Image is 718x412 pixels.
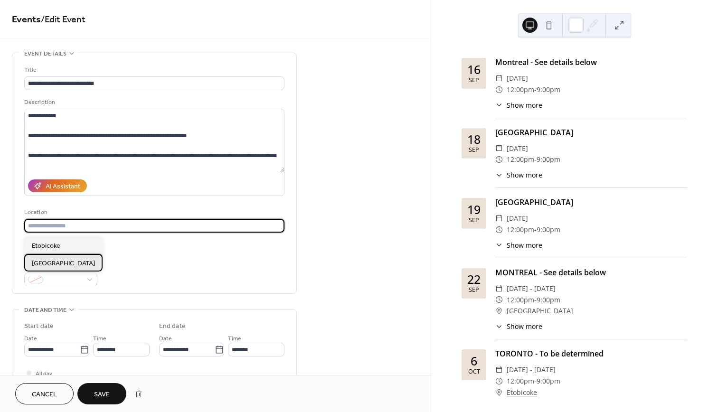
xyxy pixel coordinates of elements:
[495,143,503,154] div: ​
[534,224,537,235] span: -
[24,334,37,344] span: Date
[77,383,126,404] button: Save
[495,56,687,68] div: Montreal - See details below
[24,305,66,315] span: Date and time
[537,154,560,165] span: 9:00pm
[32,390,57,400] span: Cancel
[534,294,537,306] span: -
[495,224,503,235] div: ​
[495,127,687,138] div: [GEOGRAPHIC_DATA]
[469,77,479,84] div: Sep
[24,49,66,59] span: Event details
[228,334,241,344] span: Time
[467,273,481,285] div: 22
[507,154,534,165] span: 12:00pm
[495,100,503,110] div: ​
[24,321,54,331] div: Start date
[507,100,542,110] span: Show more
[507,305,573,317] span: [GEOGRAPHIC_DATA]
[495,213,503,224] div: ​
[534,154,537,165] span: -
[507,283,556,294] span: [DATE] - [DATE]
[32,241,60,251] span: Etobicoke
[24,97,283,107] div: Description
[537,294,560,306] span: 9:00pm
[495,240,542,250] button: ​Show more
[495,283,503,294] div: ​
[495,321,542,331] button: ​Show more
[537,84,560,95] span: 9:00pm
[507,375,534,387] span: 12:00pm
[467,133,481,145] div: 18
[15,383,74,404] button: Cancel
[534,375,537,387] span: -
[469,287,479,293] div: Sep
[46,182,80,192] div: AI Assistant
[507,294,534,306] span: 12:00pm
[495,73,503,84] div: ​
[469,147,479,153] div: Sep
[537,375,560,387] span: 9:00pm
[507,213,528,224] span: [DATE]
[507,224,534,235] span: 12:00pm
[24,207,283,217] div: Location
[495,294,503,306] div: ​
[507,73,528,84] span: [DATE]
[468,369,480,375] div: Oct
[94,390,110,400] span: Save
[495,197,687,208] div: [GEOGRAPHIC_DATA]
[495,348,687,359] div: TORONTO - To be determined
[93,334,106,344] span: Time
[495,387,503,398] div: ​
[495,240,503,250] div: ​
[495,321,503,331] div: ​
[495,84,503,95] div: ​
[471,355,477,367] div: 6
[507,143,528,154] span: [DATE]
[507,170,542,180] span: Show more
[495,170,542,180] button: ​Show more
[159,334,172,344] span: Date
[495,364,503,375] div: ​
[495,154,503,165] div: ​
[36,369,52,379] span: All day
[507,84,534,95] span: 12:00pm
[12,10,41,29] a: Events
[495,170,503,180] div: ​
[41,10,85,29] span: / Edit Event
[507,387,537,398] a: Etobicoke
[28,179,87,192] button: AI Assistant
[507,321,542,331] span: Show more
[159,321,186,331] div: End date
[495,100,542,110] button: ​Show more
[507,240,542,250] span: Show more
[495,267,687,278] div: MONTREAL - See details below
[495,375,503,387] div: ​
[507,364,556,375] span: [DATE] - [DATE]
[495,305,503,317] div: ​
[467,64,481,75] div: 16
[534,84,537,95] span: -
[469,217,479,224] div: Sep
[32,259,95,269] span: [GEOGRAPHIC_DATA]
[467,204,481,215] div: 19
[24,65,283,75] div: Title
[537,224,560,235] span: 9:00pm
